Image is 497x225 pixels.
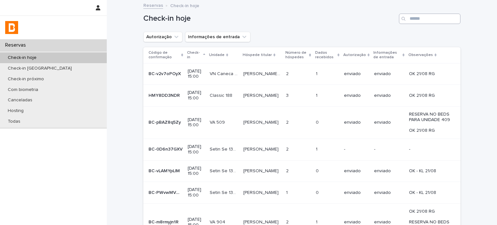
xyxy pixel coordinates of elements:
[409,71,450,77] p: OK 21/08 RG
[374,190,404,196] p: enviado
[373,49,401,61] p: Informações de entrada
[399,14,460,24] input: Search
[187,49,202,61] p: Check-in
[3,119,26,124] p: Todas
[343,51,366,59] p: Autorização
[243,118,280,125] p: Emanuelle Navarro
[243,92,280,98] p: [PERSON_NAME]
[374,219,404,225] p: enviado
[209,51,225,59] p: Unidade
[285,49,308,61] p: Número de hóspedes
[188,117,204,128] p: [DATE] 15:00
[344,120,369,125] p: enviado
[143,106,460,139] tr: BC-pBAZ8q5ZyBC-pBAZ8q5Zy [DATE] 15:00VA 509VA 509 [PERSON_NAME][PERSON_NAME] 22 00 enviadoenviado...
[316,70,319,77] p: 1
[409,112,450,133] p: RESERVA NO BEDS PARA UNIDADE 409 OK 21/08 RG
[409,147,450,152] p: -
[243,189,280,196] p: [PERSON_NAME]
[3,87,43,93] p: Com biometria
[344,93,369,98] p: enviado
[374,93,404,98] p: enviado
[149,218,180,225] p: BC-m8rmyjn1R
[316,167,320,174] p: 0
[286,92,290,98] p: 3
[3,66,77,71] p: Check-in [GEOGRAPHIC_DATA]
[143,32,182,42] button: Autorização
[243,70,282,77] p: Jasmin Dezotti Lovisi
[344,147,369,152] p: -
[149,189,184,196] p: BC-PWvwMVW72
[143,139,460,160] tr: BC-0D6n37GXVBC-0D6n37GXV [DATE] 15:00Setin Se 1302Setin Se 1302 [PERSON_NAME][PERSON_NAME] 22 11 ---
[3,55,42,61] p: Check-in hoje
[188,69,204,80] p: [DATE] 15:00
[3,97,38,103] p: Canceladas
[210,70,239,77] p: VN Caneca 905
[149,167,181,174] p: BC-vLAMYpLlM
[3,42,31,48] p: Reservas
[286,145,290,152] p: 2
[5,21,18,34] img: zVaNuJHRTjyIjT5M9Xd5
[143,63,460,85] tr: BC-v2v7oPOyXBC-v2v7oPOyX [DATE] 15:00VN Caneca 905VN Caneca 905 [PERSON_NAME] Lovisi[PERSON_NAME]...
[344,168,369,174] p: enviado
[344,219,369,225] p: enviado
[316,218,319,225] p: 1
[188,90,204,101] p: [DATE] 15:00
[143,85,460,107] tr: HMY8DD3NDRHMY8DD3NDR [DATE] 15:00Classic 188Classic 188 [PERSON_NAME][PERSON_NAME] 33 11 enviadoe...
[243,167,280,174] p: [PERSON_NAME]
[344,190,369,196] p: enviado
[149,118,182,125] p: BC-pBAZ8q5Zy
[149,49,180,61] p: Código de confirmação
[3,76,49,82] p: Check-in próximo
[409,93,450,98] p: OK 21/08 RG
[286,118,290,125] p: 2
[210,92,234,98] p: Classic 188
[143,160,460,182] tr: BC-vLAMYpLlMBC-vLAMYpLlM [DATE] 15:00Setin Se 1303Setin Se 1303 [PERSON_NAME][PERSON_NAME] 22 00 ...
[143,14,396,23] h1: Check-in hoje
[316,145,319,152] p: 1
[210,218,226,225] p: VA 904
[188,144,204,155] p: [DATE] 15:00
[374,168,404,174] p: enviado
[374,120,404,125] p: enviado
[210,118,226,125] p: VA 509
[286,167,290,174] p: 2
[286,70,290,77] p: 2
[243,145,280,152] p: Vinícius Nascimento
[149,145,184,152] p: BC-0D6n37GXV
[316,189,320,196] p: 0
[3,108,29,114] p: Hosting
[149,92,181,98] p: HMY8DD3NDR
[243,218,280,225] p: Casagrande Henei
[243,51,272,59] p: Hóspede titular
[409,190,450,196] p: OK - KL 21/08
[143,182,460,204] tr: BC-PWvwMVW72BC-PWvwMVW72 [DATE] 15:00Setin Se 1304Setin Se 1304 [PERSON_NAME][PERSON_NAME] 11 00 ...
[409,168,450,174] p: OK - KL 21/08
[315,49,336,61] p: Dados recebidos
[149,70,182,77] p: BC-v2v7oPOyX
[185,32,250,42] button: Informações de entrada
[374,147,404,152] p: -
[286,189,289,196] p: 1
[170,2,199,9] p: Check-in hoje
[210,189,239,196] p: Setin Se 1304
[143,1,163,9] a: Reservas
[286,218,290,225] p: 2
[210,167,239,174] p: Setin Se 1303
[344,71,369,77] p: enviado
[188,166,204,177] p: [DATE] 15:00
[188,187,204,198] p: [DATE] 15:00
[210,145,239,152] p: Setin Se 1302
[316,118,320,125] p: 0
[374,71,404,77] p: enviado
[316,92,319,98] p: 1
[408,51,433,59] p: Observações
